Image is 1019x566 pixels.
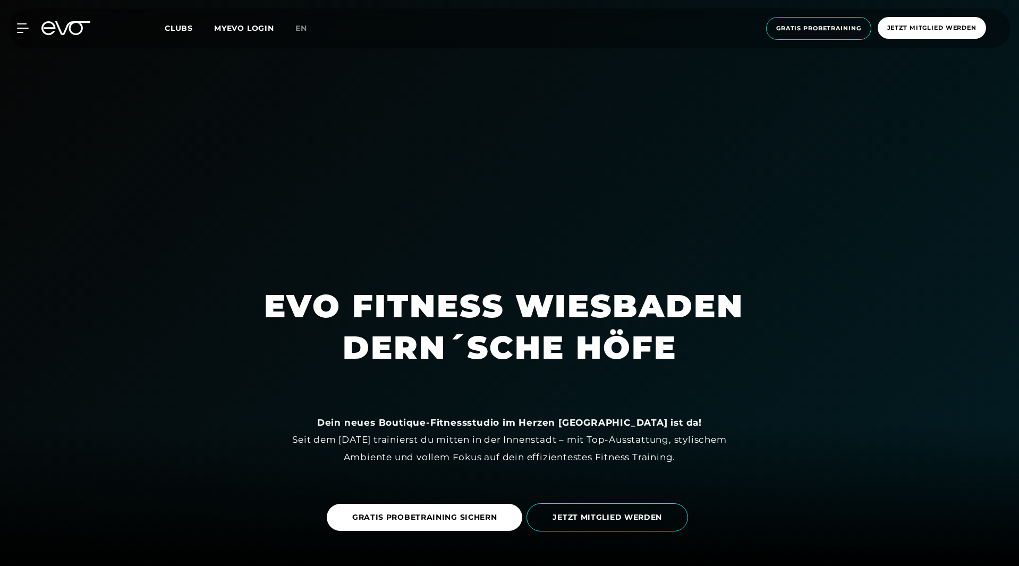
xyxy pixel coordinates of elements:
a: Jetzt Mitglied werden [874,17,989,40]
a: JETZT MITGLIED WERDEN [527,495,692,539]
strong: Dein neues Boutique-Fitnessstudio im Herzen [GEOGRAPHIC_DATA] ist da! [317,417,702,428]
h1: EVO FITNESS WIESBADEN DERN´SCHE HÖFE [264,285,755,368]
a: GRATIS PROBETRAINING SICHERN [327,504,523,531]
span: GRATIS PROBETRAINING SICHERN [352,512,497,523]
a: Clubs [165,23,214,33]
span: JETZT MITGLIED WERDEN [553,512,662,523]
a: en [295,22,320,35]
div: Seit dem [DATE] trainierst du mitten in der Innenstadt – mit Top-Ausstattung, stylischem Ambiente... [270,414,749,466]
a: Gratis Probetraining [763,17,874,40]
span: en [295,23,307,33]
a: MYEVO LOGIN [214,23,274,33]
span: Clubs [165,23,193,33]
span: Gratis Probetraining [776,24,861,33]
span: Jetzt Mitglied werden [887,23,976,32]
